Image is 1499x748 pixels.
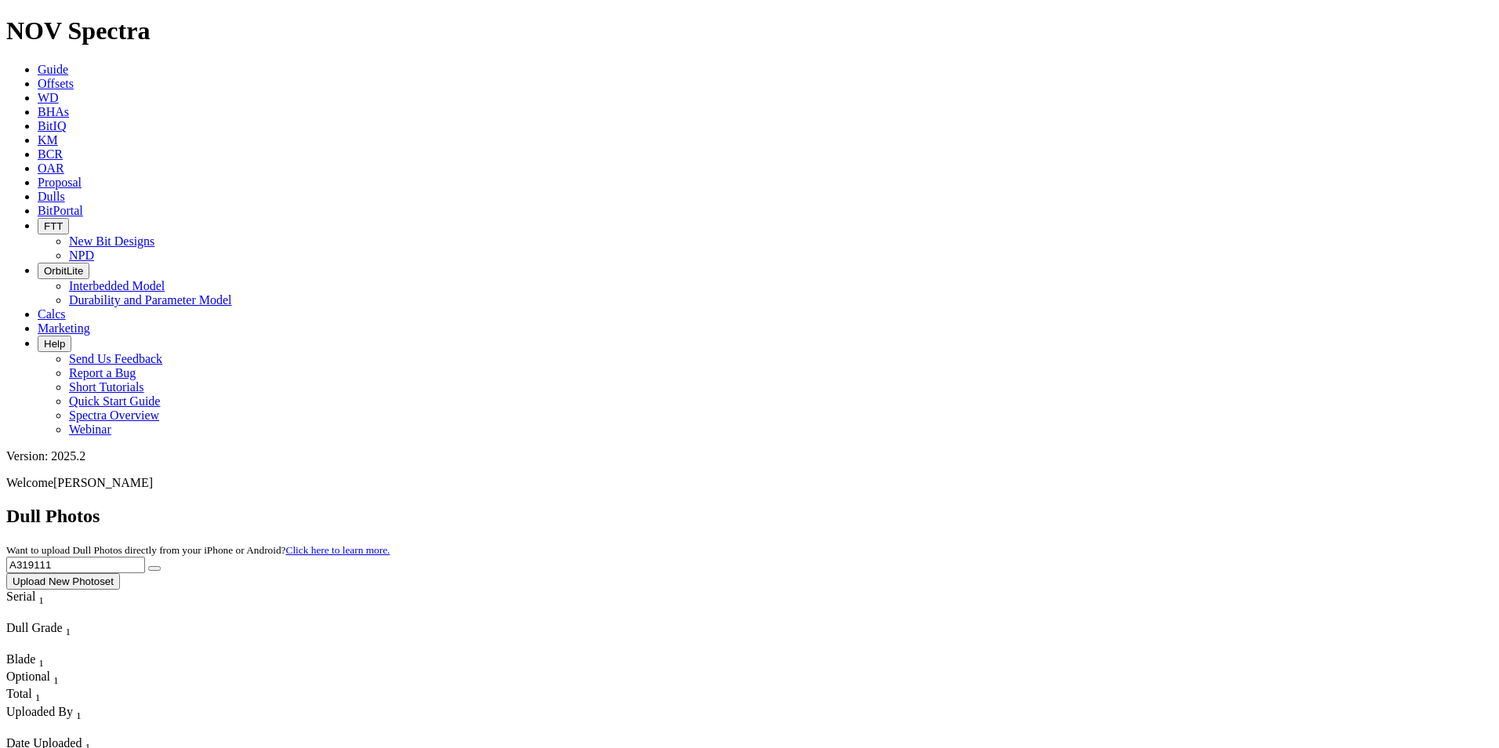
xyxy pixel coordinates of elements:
sub: 1 [35,692,41,704]
div: Uploaded By Sort None [6,705,154,722]
span: Serial [6,590,35,603]
a: BHAs [38,105,69,118]
button: Help [38,336,71,352]
a: NPD [69,249,94,262]
span: Sort None [38,590,44,603]
div: Column Menu [6,638,116,652]
span: OrbitLite [44,265,83,277]
a: BitPortal [38,204,83,217]
a: OAR [38,162,64,175]
a: WD [38,91,59,104]
sub: 1 [53,674,59,686]
h2: Dull Photos [6,506,1493,527]
div: Column Menu [6,607,73,621]
div: Blade Sort None [6,652,61,670]
small: Want to upload Dull Photos directly from your iPhone or Android? [6,544,390,556]
a: Marketing [38,321,90,335]
h1: NOV Spectra [6,16,1493,45]
div: Sort None [6,687,61,704]
span: Sort None [38,652,44,666]
div: Optional Sort None [6,670,61,687]
span: [PERSON_NAME] [53,476,153,489]
span: Dull Grade [6,621,63,634]
a: Webinar [69,423,111,436]
div: Total Sort None [6,687,61,704]
a: Report a Bug [69,366,136,379]
a: Quick Start Guide [69,394,160,408]
div: Sort None [6,590,73,621]
a: KM [38,133,58,147]
span: Help [44,338,65,350]
p: Welcome [6,476,1493,490]
span: Sort None [76,705,82,718]
a: Calcs [38,307,66,321]
div: Dull Grade Sort None [6,621,116,638]
span: Sort None [53,670,59,683]
sub: 1 [66,626,71,637]
button: FTT [38,218,69,234]
span: Blade [6,652,35,666]
a: Send Us Feedback [69,352,162,365]
sub: 1 [76,710,82,721]
sub: 1 [38,594,44,606]
div: Serial Sort None [6,590,73,607]
a: Proposal [38,176,82,189]
span: Optional [6,670,50,683]
a: Click here to learn more. [286,544,390,556]
span: Uploaded By [6,705,73,718]
a: Dulls [38,190,65,203]
span: Sort None [66,621,71,634]
div: Sort None [6,670,61,687]
button: OrbitLite [38,263,89,279]
a: BCR [38,147,63,161]
div: Sort None [6,652,61,670]
span: FTT [44,220,63,232]
span: Total [6,687,32,700]
sub: 1 [38,657,44,669]
a: Short Tutorials [69,380,144,394]
button: Upload New Photoset [6,573,120,590]
div: Sort None [6,621,116,652]
a: Durability and Parameter Model [69,293,232,307]
a: Interbedded Model [69,279,165,292]
a: Guide [38,63,68,76]
span: Sort None [35,687,41,700]
div: Sort None [6,705,154,736]
a: Spectra Overview [69,408,159,422]
input: Search Serial Number [6,557,145,573]
a: New Bit Designs [69,234,154,248]
div: Column Menu [6,722,154,736]
a: Offsets [38,77,74,90]
div: Version: 2025.2 [6,449,1493,463]
a: BitIQ [38,119,66,133]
